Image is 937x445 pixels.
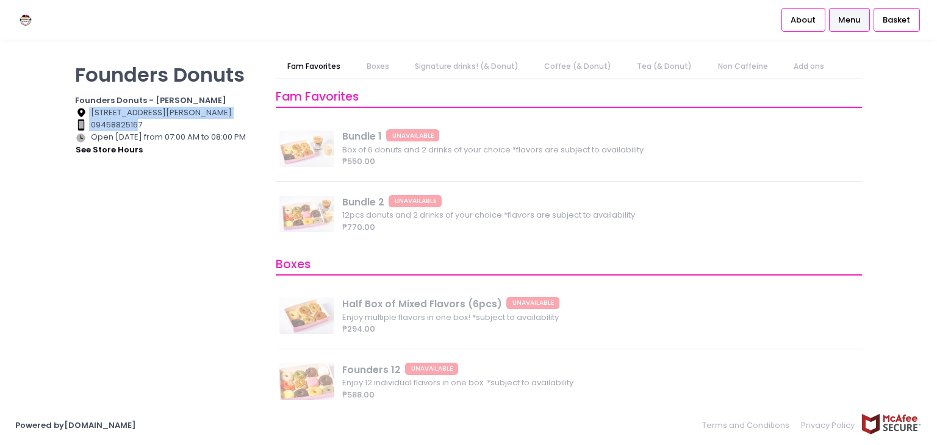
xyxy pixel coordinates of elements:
[702,413,795,437] a: Terms and Conditions
[781,55,836,78] a: Add ons
[75,143,143,157] button: see store hours
[276,88,359,105] span: Fam Favorites
[625,55,704,78] a: Tea (& Donut)
[829,8,870,31] a: Menu
[883,14,910,26] span: Basket
[15,9,37,30] img: logo
[276,256,311,272] span: Boxes
[706,55,780,78] a: Non Caffeine
[75,63,260,87] p: Founders Donuts
[781,8,825,31] a: About
[533,55,623,78] a: Coffee (& Donut)
[75,131,260,157] div: Open [DATE] from 07:00 AM to 08:00 PM
[75,94,226,106] b: Founders Donuts - [PERSON_NAME]
[795,413,861,437] a: Privacy Policy
[75,119,260,131] div: 09458825167
[75,107,260,119] div: [STREET_ADDRESS][PERSON_NAME]
[791,14,816,26] span: About
[861,413,922,435] img: mcafee-secure
[838,14,860,26] span: Menu
[276,55,353,78] a: Fam Favorites
[354,55,401,78] a: Boxes
[403,55,530,78] a: Signature drinks! (& Donut)
[15,419,136,431] a: Powered by[DOMAIN_NAME]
